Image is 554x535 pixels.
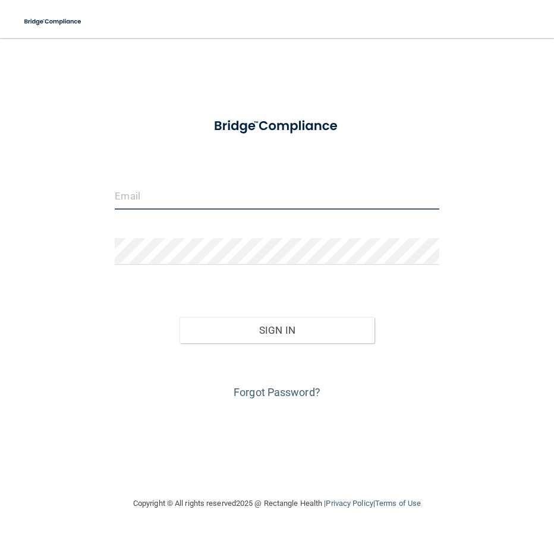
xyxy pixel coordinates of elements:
img: bridge_compliance_login_screen.278c3ca4.svg [200,109,354,143]
a: Forgot Password? [234,386,320,398]
a: Privacy Policy [326,499,373,508]
input: Email [115,183,439,210]
div: Copyright © All rights reserved 2025 @ Rectangle Health | | [60,485,494,523]
a: Terms of Use [375,499,421,508]
button: Sign In [180,317,374,343]
img: bridge_compliance_login_screen.278c3ca4.svg [18,10,89,34]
